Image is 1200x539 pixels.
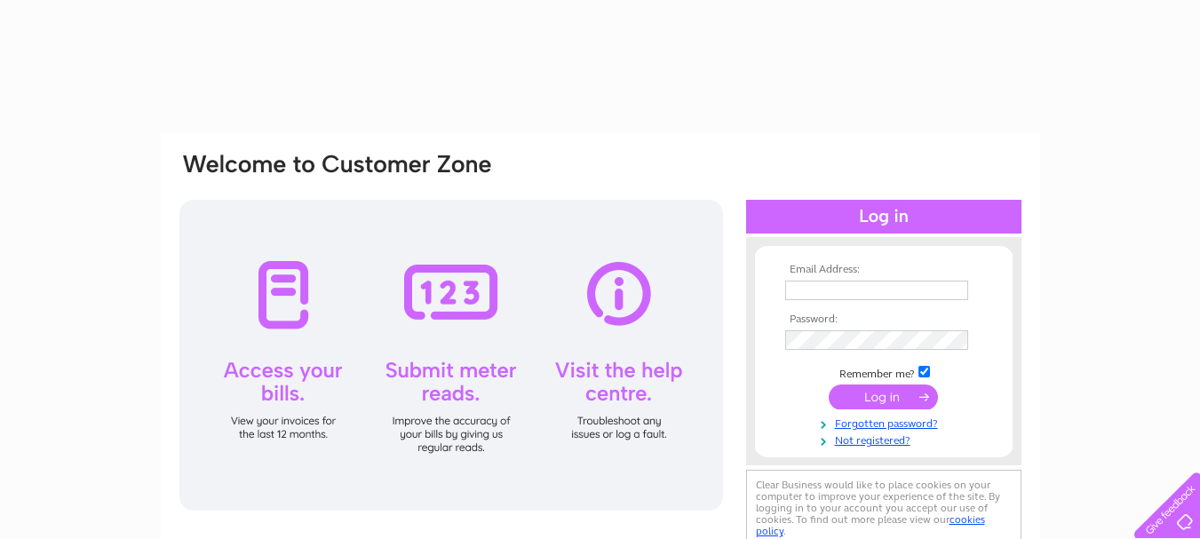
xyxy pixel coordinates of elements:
[785,414,987,431] a: Forgotten password?
[781,363,987,381] td: Remember me?
[781,264,987,276] th: Email Address:
[785,431,987,448] a: Not registered?
[829,384,938,409] input: Submit
[756,513,985,537] a: cookies policy
[781,313,987,326] th: Password:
